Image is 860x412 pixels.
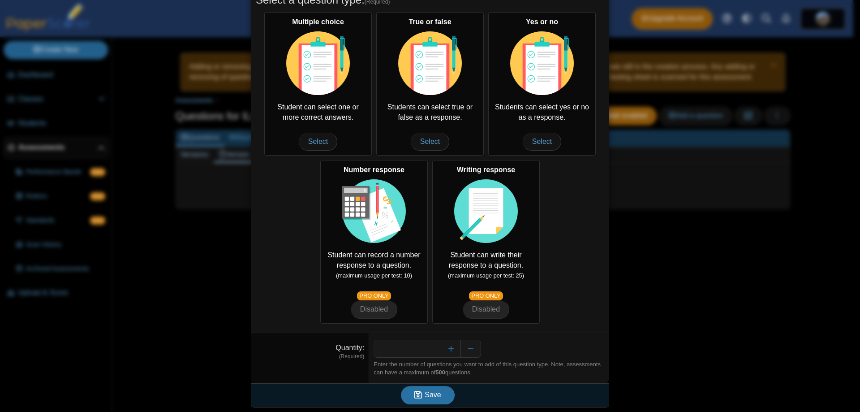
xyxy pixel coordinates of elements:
[454,179,518,243] img: item-type-writing-response.svg
[441,340,461,358] button: Increase
[526,18,558,26] b: Yes or no
[320,160,428,324] div: Student can record a number response to a question.
[411,133,449,151] span: Select
[408,18,451,26] b: True or false
[472,305,500,313] span: Disabled
[342,179,406,243] img: item-type-number-response.svg
[335,344,364,351] label: Quantity
[376,12,484,156] div: Students can select true or false as a response.
[351,300,397,318] button: Number response Student can record a number response to a question. (maximum usage per test: 10) ...
[523,133,561,151] span: Select
[510,31,574,95] img: item-type-multiple-choice.svg
[256,353,364,360] dfn: (Required)
[292,18,344,26] b: Multiple choice
[469,291,503,300] a: PRO ONLY
[461,340,481,358] button: Decrease
[286,31,350,95] img: item-type-multiple-choice.svg
[488,12,596,156] div: Students can select yes or no as a response.
[336,272,412,279] small: (maximum usage per test: 10)
[432,160,540,324] div: Student can write their response to a question.
[344,166,404,173] b: Number response
[374,360,604,377] div: Enter the number of questions you want to add of this question type. Note, assessments can have a...
[401,386,455,404] button: Save
[357,291,391,300] a: PRO ONLY
[360,305,388,313] span: Disabled
[299,133,337,151] span: Select
[448,272,524,279] small: (maximum usage per test: 25)
[457,166,515,173] b: Writing response
[435,369,445,376] b: 500
[425,391,441,399] span: Save
[264,12,372,156] div: Student can select one or more correct answers.
[463,300,509,318] button: Writing response Student can write their response to a question. (maximum usage per test: 25) PRO...
[398,31,462,95] img: item-type-multiple-choice.svg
